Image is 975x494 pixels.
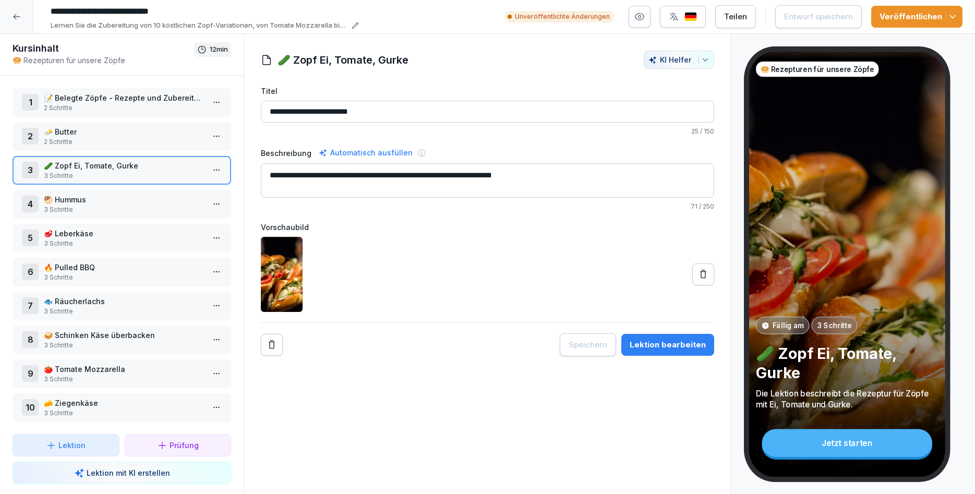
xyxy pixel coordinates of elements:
span: 25 [691,127,699,135]
div: 6🔥 Pulled BBQ3 Schritte [13,258,231,286]
button: Speichern [560,333,616,356]
label: Titel [261,86,714,97]
p: Fällig am [772,320,803,331]
button: Lektion bearbeiten [621,334,714,356]
div: Entwurf speichern [784,11,853,22]
div: KI Helfer [648,55,709,64]
img: qyk1u8wyq8nsg7v6qmcxdrdu.png [261,237,303,312]
p: 🐟 Räucherlachs [44,296,204,307]
p: Die Lektion beschreibt die Rezeptur für Zöpfe mit Ei, Tomate und Gurke. [756,388,938,410]
p: 📝 Belegte Zöpfe - Rezepte und Zubereitung [44,92,204,103]
p: / 150 [261,127,714,136]
div: 8 [22,331,39,348]
label: Beschreibung [261,148,311,159]
p: Unveröffentlichte Änderungen [515,12,610,21]
span: 71 [691,202,697,210]
div: 3🥒 Zopf Ei, Tomate, Gurke3 Schritte [13,156,231,185]
div: 8🥪 Schinken Käse überbacken3 Schritte [13,326,231,354]
p: 3 Schritte [44,307,204,316]
div: Lektion bearbeiten [630,339,706,351]
p: 3 Schritte [44,239,204,248]
div: 1📝 Belegte Zöpfe - Rezepte und Zubereitung2 Schritte [13,88,231,117]
div: 10🧀 Ziegenkäse3 Schritte [13,393,231,422]
p: 2 Schritte [44,137,204,147]
p: 🥩 Leberkäse [44,228,204,239]
p: 3 Schritte [44,341,204,350]
p: 3 Schritte [817,320,852,331]
p: 3 Schritte [44,273,204,282]
button: Entwurf speichern [775,5,862,28]
button: Lektion [13,434,119,456]
p: Lektion [58,440,86,451]
img: de.svg [684,12,697,22]
div: Jetzt starten [762,429,932,457]
div: 1 [22,94,39,111]
div: Veröffentlichen [880,11,954,22]
div: 5🥩 Leberkäse3 Schritte [13,224,231,252]
div: 7 [22,297,39,314]
p: 🥒 Zopf Ei, Tomate, Gurke [44,160,204,171]
div: 3 [22,162,39,178]
p: 3 Schritte [44,205,204,214]
p: 3 Schritte [44,171,204,180]
div: Teilen [724,11,747,22]
p: / 250 [261,202,714,211]
p: 🧈 Butter [44,126,204,137]
div: 5 [22,230,39,246]
button: Lektion mit KI erstellen [13,462,231,484]
div: Speichern [569,339,607,351]
h1: Kursinhalt [13,42,194,55]
p: 🔥 Pulled BBQ [44,262,204,273]
button: Veröffentlichen [871,6,962,28]
p: 3 Schritte [44,408,204,418]
p: 🥯 Rezepturen für unsere Zöpfe [760,64,874,75]
button: Teilen [715,5,756,28]
label: Vorschaubild [261,222,714,233]
div: 9🍅 Tomate Mozzarella3 Schritte [13,359,231,388]
button: KI Helfer [644,51,714,69]
p: 3 Schritte [44,375,204,384]
p: 12 min [210,44,228,55]
p: 🥪 Schinken Käse überbacken [44,330,204,341]
div: 4🥙 Hummus3 Schritte [13,190,231,219]
div: 9 [22,365,39,382]
p: Prüfung [170,440,199,451]
p: 🥯 Rezepturen für unsere Zöpfe [13,55,194,66]
div: 10 [22,399,39,416]
div: 4 [22,196,39,212]
p: Lektion mit KI erstellen [87,467,170,478]
p: 🥒 Zopf Ei, Tomate, Gurke [756,344,938,382]
p: Lernen Sie die Zubereitung von 10 köstlichen Zopf-Variationen, von Tomate Mozzarella bis Falafel.... [51,20,348,31]
h1: 🥒 Zopf Ei, Tomate, Gurke [278,52,408,68]
button: Prüfung [125,434,232,456]
p: 🍅 Tomate Mozzarella [44,364,204,375]
div: 2 [22,128,39,144]
p: 🥙 Hummus [44,194,204,205]
p: 2 Schritte [44,103,204,113]
button: Remove [261,334,283,356]
div: 2🧈 Butter2 Schritte [13,122,231,151]
div: 6 [22,263,39,280]
p: 🧀 Ziegenkäse [44,397,204,408]
div: 7🐟 Räucherlachs3 Schritte [13,292,231,320]
div: Automatisch ausfüllen [317,147,415,159]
